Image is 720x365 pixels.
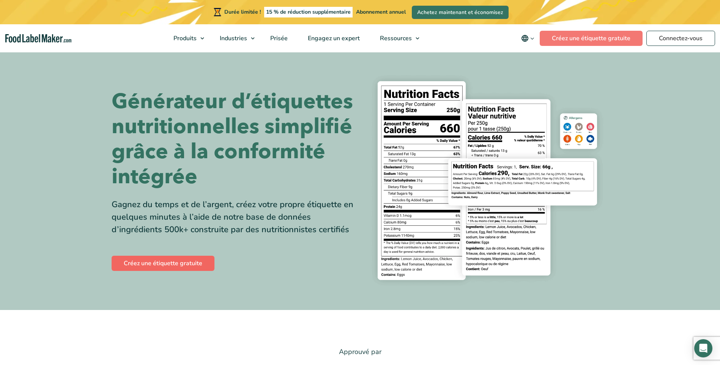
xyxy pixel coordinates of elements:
a: Industries [210,24,258,52]
span: Engagez un expert [306,34,361,42]
div: Gagnez du temps et de l’argent, créez votre propre étiquette en quelques minutes à l’aide de notr... [112,198,354,236]
a: Engagez un expert [298,24,368,52]
a: Achetez maintenant et économisez [412,6,509,19]
a: Créez une étiquette gratuite [540,31,643,46]
span: Ressources [378,34,413,42]
a: Prisée [260,24,296,52]
h1: Générateur d’étiquettes nutritionnelles simplifié grâce à la conformité intégrée [112,89,354,189]
span: Produits [171,34,197,42]
p: Approuvé par [112,346,609,357]
span: Prisée [268,34,288,42]
span: Abonnement annuel [356,8,406,16]
a: Ressources [370,24,423,52]
div: Ouvrez Intercom Messenger [694,339,712,357]
span: 15 % de réduction supplémentaire [264,7,353,17]
span: Durée limitée ! [224,8,261,16]
span: Industries [217,34,248,42]
a: Connectez-vous [646,31,715,46]
a: Produits [164,24,208,52]
a: Créez une étiquette gratuite [112,256,214,271]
